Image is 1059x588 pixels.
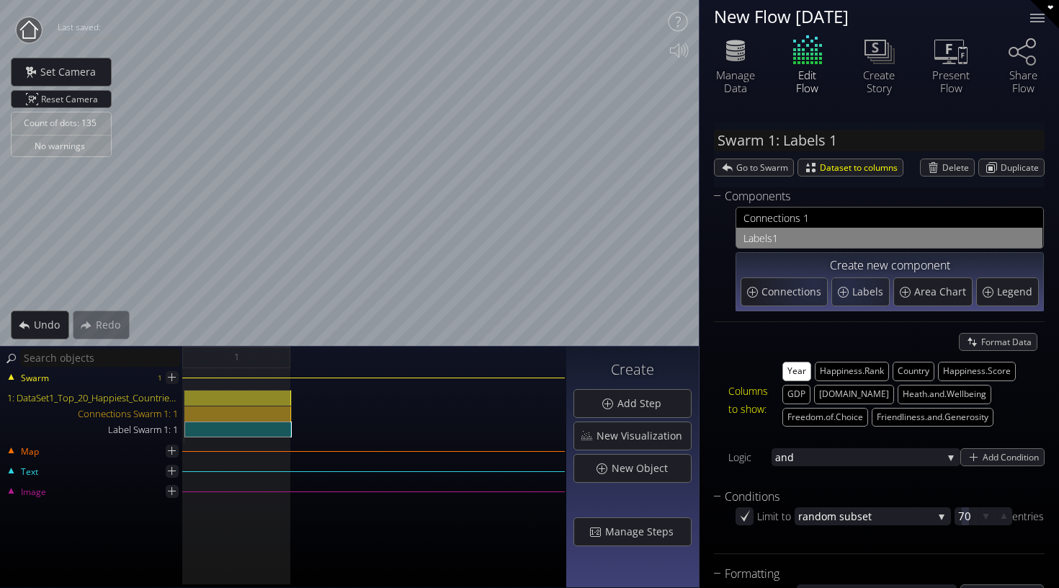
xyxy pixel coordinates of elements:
button: Country [893,362,934,381]
div: Formatting [714,565,1027,583]
div: Present Flow [926,68,976,94]
div: Share Flow [998,68,1048,94]
span: Add Step [617,396,670,411]
span: 1 [234,348,239,366]
button: Year [782,362,811,381]
div: Columns to show: [728,382,768,418]
button: [DOMAIN_NAME] [814,385,894,404]
span: Area Chart [914,285,970,299]
div: Create new component [741,257,1039,275]
div: Create Story [854,68,904,94]
span: Text [20,465,38,478]
span: Duplicate [1001,159,1044,176]
span: Manage Steps [604,525,682,539]
div: entries [1012,507,1044,525]
span: dom subset [815,507,933,525]
span: Image [20,486,46,499]
span: nections 1 [761,209,1035,227]
span: Legend [997,285,1036,299]
button: Freedom.of.Choice [782,408,868,427]
span: Map [20,445,39,458]
div: Manage Data [710,68,761,94]
div: Connections Swarm 1: 1 [1,406,184,422]
span: Set Camera [40,65,104,79]
span: Reset Camera [41,91,103,107]
span: Go to Swarm [736,159,793,176]
span: Connections [761,285,825,299]
span: Labels [852,285,887,299]
button: Heath.and.Wellbeing [898,385,991,404]
span: 1 [772,229,1035,247]
button: Happiness.Rank [815,362,889,381]
div: Label Swarm 1: 1 [1,422,184,437]
div: 1: DataSet1_Top_20_Happiest_Countries_2017_2023.csv [1,390,184,406]
h3: Create [573,362,692,378]
button: GDP [782,385,810,404]
button: Friendliness.and.Generosity [872,408,993,427]
span: Delete [942,159,974,176]
div: Limit to [757,507,795,525]
span: Swarm [20,372,49,385]
div: Undo action [11,311,69,339]
span: New Object [611,461,676,476]
span: Dataset to columns [820,159,903,176]
input: Search objects [20,349,180,367]
span: Format Data [981,334,1037,350]
div: New Flow [DATE] [714,7,1012,25]
div: 1 [158,369,162,387]
div: Conditions [714,488,1027,506]
div: Logic [728,448,772,466]
button: Happiness.Score [938,362,1016,381]
span: Undo [33,318,68,332]
span: Con [743,209,761,227]
span: ran [798,507,815,525]
div: Components [714,187,1027,205]
span: and [775,448,942,466]
span: Add Condition [983,449,1044,465]
span: Labels [743,229,772,247]
span: New Visualization [596,429,691,443]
